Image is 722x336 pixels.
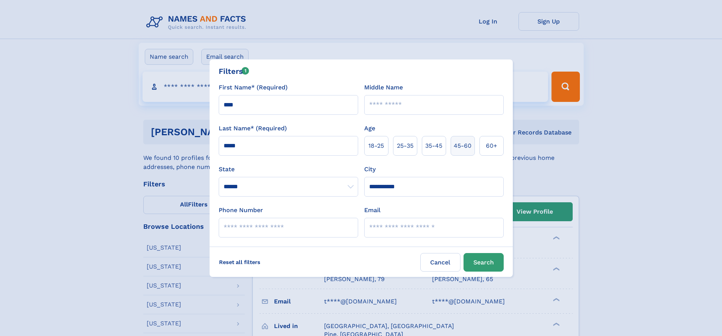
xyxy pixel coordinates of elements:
label: City [364,165,376,174]
label: Age [364,124,375,133]
label: Middle Name [364,83,403,92]
label: Phone Number [219,206,263,215]
span: 60+ [486,141,497,150]
label: First Name* (Required) [219,83,288,92]
label: State [219,165,358,174]
label: Cancel [420,253,460,272]
button: Search [464,253,504,272]
span: 45‑60 [454,141,471,150]
span: 25‑35 [397,141,413,150]
label: Last Name* (Required) [219,124,287,133]
label: Email [364,206,381,215]
span: 18‑25 [368,141,384,150]
span: 35‑45 [425,141,442,150]
div: Filters [219,66,249,77]
label: Reset all filters [214,253,265,271]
